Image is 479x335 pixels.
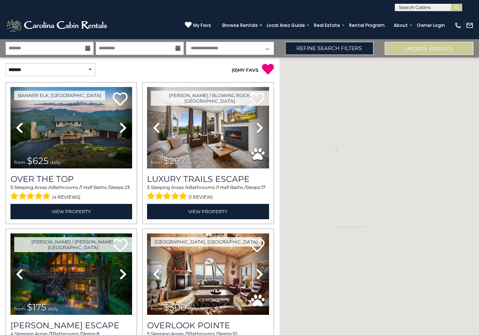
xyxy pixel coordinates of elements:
[147,184,269,202] div: Sleeping Areas / Bathrooms / Sleeps:
[285,42,374,55] a: Refine Search Filters
[189,192,213,202] span: (1 review)
[27,302,46,313] span: $175
[147,320,269,331] a: Overlook Pointe
[217,184,246,190] span: 1 Half Baths /
[147,184,150,190] span: 5
[413,20,449,31] a: Owner Login
[390,20,412,31] a: About
[10,204,132,219] a: View Property
[49,184,52,190] span: 4
[151,237,262,246] a: [GEOGRAPHIC_DATA], [GEOGRAPHIC_DATA]
[147,174,269,184] a: Luxury Trails Escape
[6,18,109,33] img: White-1-2.png
[10,87,132,168] img: thumbnail_167153549.jpeg
[164,302,186,313] span: $300
[232,67,259,73] a: (0)MY FAVS
[151,159,162,165] span: from
[10,320,132,331] a: [PERSON_NAME] Escape
[185,21,211,29] a: My Favs
[10,184,132,202] div: Sleeping Areas / Bathrooms / Sleeps:
[232,67,238,73] span: ( )
[345,20,388,31] a: Rental Program
[164,155,185,166] span: $297
[263,20,309,31] a: Local Area Guide
[14,91,105,100] a: Banner Elk, [GEOGRAPHIC_DATA]
[219,20,262,31] a: Browse Rentals
[50,159,61,165] span: daily
[385,42,473,55] button: Update Results
[310,20,344,31] a: Real Estate
[261,184,265,190] span: 17
[188,306,198,311] span: daily
[250,238,265,254] a: Add to favorites
[147,204,269,219] a: View Property
[151,306,162,311] span: from
[151,91,269,106] a: [PERSON_NAME] / Blowing Rock, [GEOGRAPHIC_DATA]
[14,159,25,165] span: from
[10,233,132,315] img: thumbnail_168627805.jpeg
[125,184,130,190] span: 23
[14,306,25,311] span: from
[81,184,109,190] span: 1 Half Baths /
[187,159,197,165] span: daily
[147,233,269,315] img: thumbnail_163477009.jpeg
[10,174,132,184] a: Over The Top
[52,192,80,202] span: (4 reviews)
[186,184,189,190] span: 4
[193,22,211,29] span: My Favs
[147,87,269,168] img: thumbnail_168695581.jpeg
[48,306,58,311] span: daily
[10,320,132,331] h3: Todd Escape
[466,22,473,29] img: mail-regular-white.png
[14,237,132,252] a: [PERSON_NAME] / [PERSON_NAME], [GEOGRAPHIC_DATA]
[27,155,49,166] span: $625
[454,22,462,29] img: phone-regular-white.png
[233,67,236,73] span: 0
[113,91,128,108] a: Add to favorites
[10,184,13,190] span: 5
